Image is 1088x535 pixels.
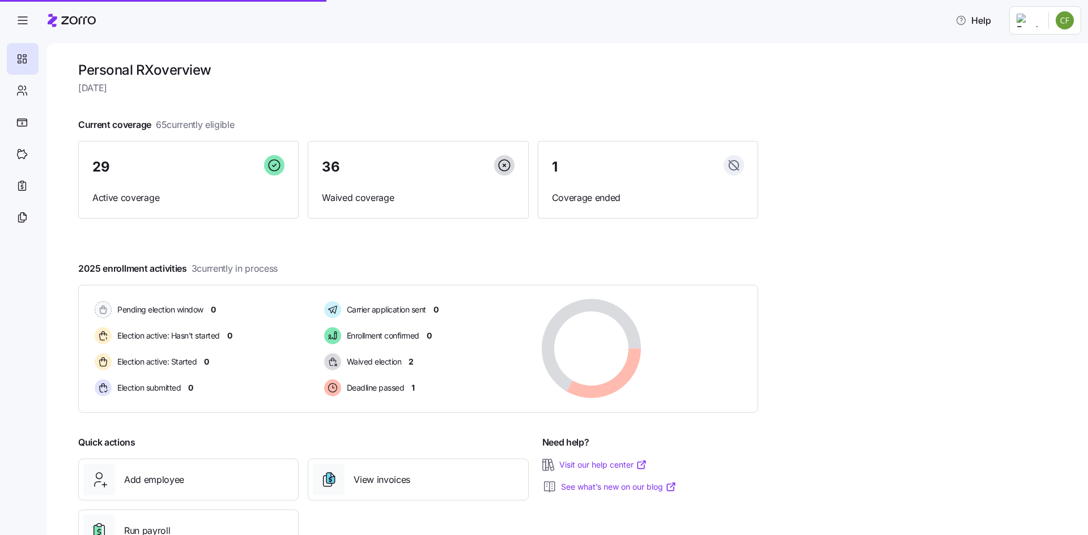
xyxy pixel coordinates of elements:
[343,304,426,315] span: Carrier application sent
[559,459,647,470] a: Visit our help center
[78,435,135,450] span: Quick actions
[542,435,589,450] span: Need help?
[946,9,1000,32] button: Help
[78,118,235,132] span: Current coverage
[552,191,744,205] span: Coverage ended
[411,382,415,393] span: 1
[188,382,193,393] span: 0
[354,473,410,487] span: View invoices
[114,382,181,393] span: Election submitted
[427,330,432,341] span: 0
[192,262,278,276] span: 3 currently in process
[204,356,209,367] span: 0
[92,160,109,174] span: 29
[114,356,197,367] span: Election active: Started
[322,160,339,174] span: 36
[1017,14,1039,27] img: Employer logo
[78,81,758,95] span: [DATE]
[552,160,558,174] span: 1
[114,330,220,341] span: Election active: Hasn't started
[343,382,405,393] span: Deadline passed
[343,330,419,341] span: Enrollment confirmed
[78,262,278,276] span: 2025 enrollment activities
[227,330,232,341] span: 0
[1056,11,1074,29] img: c3d8e9d2b56b82223afda276d8a56efd
[409,356,414,367] span: 2
[124,473,184,487] span: Add employee
[78,61,758,79] h1: Personal RX overview
[433,304,439,315] span: 0
[156,118,235,132] span: 65 currently eligible
[561,481,677,493] a: See what’s new on our blog
[322,191,514,205] span: Waived coverage
[92,191,284,205] span: Active coverage
[343,356,402,367] span: Waived election
[955,14,991,27] span: Help
[211,304,216,315] span: 0
[114,304,203,315] span: Pending election window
